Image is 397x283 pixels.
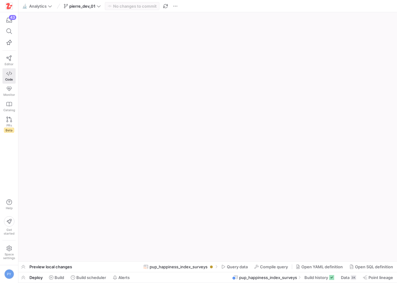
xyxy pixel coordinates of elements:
[76,275,106,280] span: Build scheduler
[302,272,337,283] button: Build history
[2,214,16,238] button: Getstarted
[355,264,393,269] span: Open SQL definition
[9,15,16,20] div: 43
[5,206,13,210] span: Help
[5,77,13,81] span: Code
[368,275,393,280] span: Point lineage
[2,68,16,84] a: Code
[301,264,343,269] span: Open YAML definition
[2,53,16,68] a: Editor
[5,62,13,66] span: Editor
[6,123,12,127] span: PRs
[62,2,102,10] button: pierre_dev_01
[347,262,396,272] button: Open SQL definition
[29,264,72,269] span: Preview local changes
[304,275,328,280] span: Build history
[3,93,15,96] span: Monitor
[68,272,109,283] button: Build scheduler
[110,272,132,283] button: Alerts
[252,262,291,272] button: Compile query
[3,108,15,112] span: Catalog
[360,272,396,283] button: Point lineage
[341,275,349,280] span: Data
[2,1,16,11] a: https://storage.googleapis.com/y42-prod-data-exchange/images/h4OkG5kwhGXbZ2sFpobXAPbjBGJTZTGe3yEd...
[293,262,345,272] button: Open YAML definition
[338,272,359,283] button: Data3K
[4,128,14,133] span: Beta
[118,275,130,280] span: Alerts
[239,275,297,280] span: pup_happiness_index_surveys
[2,268,16,281] button: PY
[2,243,16,262] a: Spacesettings
[29,4,47,9] span: Analytics
[3,252,15,260] span: Space settings
[6,3,12,9] img: https://storage.googleapis.com/y42-prod-data-exchange/images/h4OkG5kwhGXbZ2sFpobXAPbjBGJTZTGe3yEd...
[260,264,288,269] span: Compile query
[46,272,67,283] button: Build
[2,99,16,114] a: Catalog
[4,269,14,279] div: PY
[2,84,16,99] a: Monitor
[227,264,248,269] span: Query data
[29,275,43,280] span: Deploy
[69,4,95,9] span: pierre_dev_01
[21,2,54,10] button: 🔬Analytics
[4,228,14,235] span: Get started
[55,275,64,280] span: Build
[2,15,16,26] button: 43
[2,197,16,213] button: Help
[150,264,208,269] span: pup_happiness_index_surveys
[219,262,250,272] button: Query data
[2,114,16,135] a: PRsBeta
[351,275,356,280] div: 3K
[22,4,27,8] span: 🔬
